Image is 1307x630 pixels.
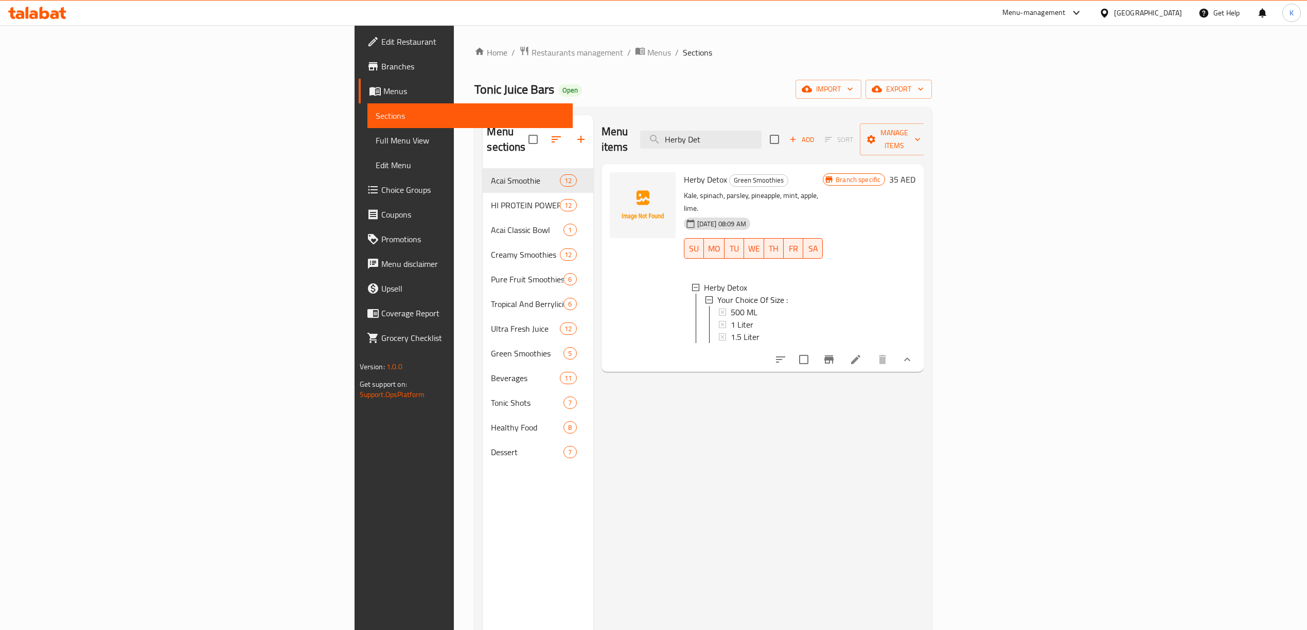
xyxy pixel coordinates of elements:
[684,172,727,187] span: Herby Detox
[807,241,819,256] span: SA
[474,46,932,59] nav: breadcrumb
[868,127,921,152] span: Manage items
[483,316,593,341] div: Ultra Fresh Juice12
[359,79,573,103] a: Menus
[564,349,576,358] span: 5
[683,46,712,59] span: Sections
[704,238,725,259] button: MO
[563,421,576,434] div: items
[684,238,704,259] button: SU
[564,225,576,235] span: 1
[627,46,631,59] li: /
[483,366,593,390] div: Beverages11
[788,134,816,146] span: Add
[367,103,573,128] a: Sections
[560,250,576,260] span: 12
[784,238,803,259] button: FR
[866,80,932,99] button: export
[381,233,564,245] span: Promotions
[725,238,744,259] button: TU
[889,172,915,187] h6: 35 AED
[491,372,560,384] div: Beverages
[563,224,576,236] div: items
[483,193,593,218] div: HI PROTEIN POWER SMOOTHIES12
[895,347,920,372] button: show more
[483,242,593,267] div: Creamy Smoothies12
[491,446,563,458] span: Dessert
[874,83,924,96] span: export
[563,397,576,409] div: items
[785,132,818,148] button: Add
[744,238,764,259] button: WE
[730,174,788,186] span: Green Smoothies
[860,123,929,155] button: Manage items
[563,446,576,458] div: items
[383,85,564,97] span: Menus
[610,172,676,238] img: Herby Detox
[483,415,593,440] div: Healthy Food8
[491,322,560,335] span: Ultra Fresh Juice
[560,176,576,186] span: 12
[491,298,563,310] span: Tropical And Berrylicious Juices
[381,258,564,270] span: Menu disclaimer
[563,298,576,310] div: items
[729,174,788,187] div: Green Smoothies
[564,447,576,457] span: 7
[684,189,823,215] p: Kale, spinach, parsley, pineapple, mint, apple, lime.
[764,238,784,259] button: TH
[483,168,593,193] div: Acai Smoothie12
[560,324,576,334] span: 12
[1114,7,1182,19] div: [GEOGRAPHIC_DATA]
[647,46,671,59] span: Menus
[764,129,785,150] span: Select section
[491,421,563,434] div: Healthy Food
[564,398,576,408] span: 7
[1290,7,1294,19] span: K
[483,440,593,464] div: Dessert7
[491,248,560,261] span: Creamy Smoothies
[564,275,576,284] span: 6
[360,360,385,373] span: Version:
[560,201,576,210] span: 12
[560,373,576,383] span: 11
[688,241,700,256] span: SU
[563,273,576,285] div: items
[704,281,747,294] span: Herby Detox
[640,131,762,149] input: search
[367,153,573,177] a: Edit Menu
[359,54,573,79] a: Branches
[483,164,593,469] nav: Menu sections
[729,241,740,256] span: TU
[359,29,573,54] a: Edit Restaurant
[748,241,760,256] span: WE
[768,347,793,372] button: sort-choices
[693,219,750,229] span: [DATE] 08:09 AM
[491,174,560,187] span: Acai Smoothie
[376,110,564,122] span: Sections
[483,390,593,415] div: Tonic Shots7
[560,372,576,384] div: items
[386,360,402,373] span: 1.0.0
[381,332,564,344] span: Grocery Checklist
[491,273,563,285] span: Pure Fruit Smoothies
[359,227,573,251] a: Promotions
[359,276,573,301] a: Upsell
[731,331,760,343] span: 1.5 Liter
[381,184,564,196] span: Choice Groups
[850,353,862,366] a: Edit menu item
[491,347,563,359] span: Green Smoothies
[483,218,593,242] div: Acai Classic Bowl1
[491,199,560,211] span: HI PROTEIN POWER SMOOTHIES
[360,388,425,401] a: Support.OpsPlatform
[804,83,853,96] span: import
[381,208,564,221] span: Coupons
[675,46,679,59] li: /
[803,238,823,259] button: SA
[717,294,788,306] span: Your Choice Of Size :
[483,292,593,316] div: Tropical And Berrylicious Juices6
